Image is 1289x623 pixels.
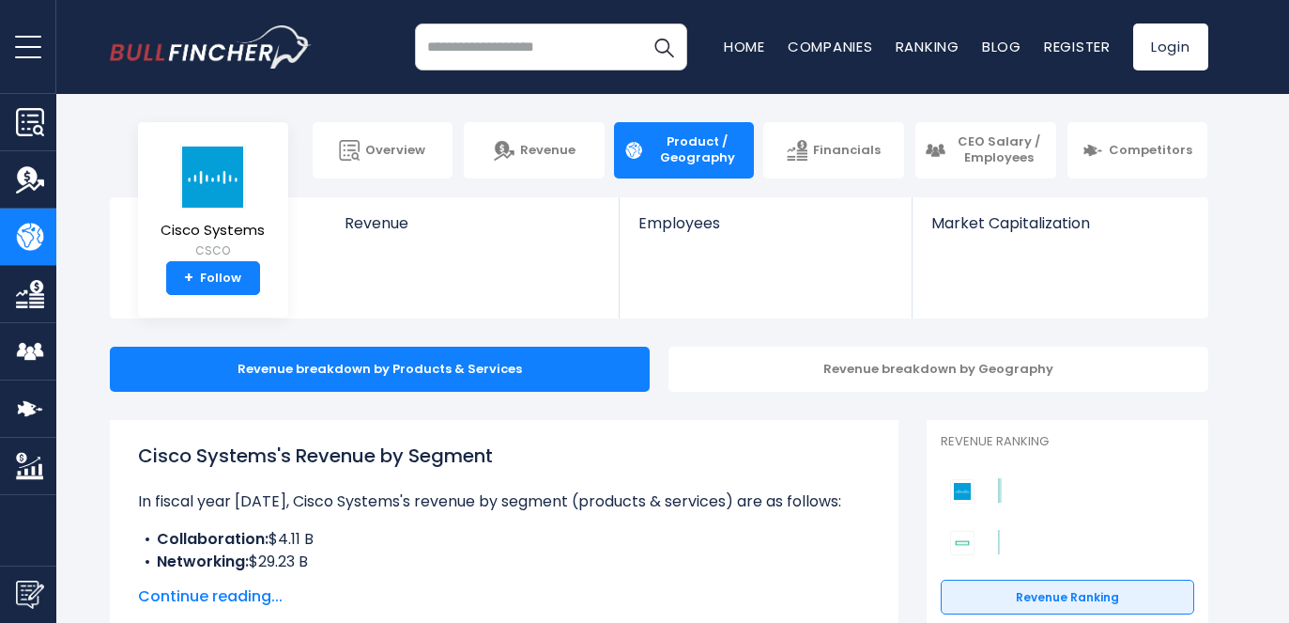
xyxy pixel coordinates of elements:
[184,270,193,287] strong: +
[650,134,745,166] span: Product / Geography
[464,122,605,179] a: Revenue
[913,197,1205,264] a: Market Capitalization
[138,585,870,608] span: Continue reading...
[138,551,870,573] li: $29.23 B
[110,25,312,69] a: Go to homepage
[724,37,765,56] a: Home
[1044,37,1111,56] a: Register
[1109,143,1192,159] span: Competitors
[813,143,881,159] span: Financials
[668,347,1208,392] div: Revenue breakdown by Geography
[788,37,873,56] a: Companies
[110,25,312,69] img: bullfincher logo
[160,145,266,262] a: Cisco Systems CSCO
[1067,122,1208,179] a: Competitors
[982,37,1021,56] a: Blog
[138,442,870,470] h1: Cisco Systems's Revenue by Segment
[941,434,1194,450] p: Revenue Ranking
[1133,23,1208,70] a: Login
[614,122,755,179] a: Product / Geography
[896,37,959,56] a: Ranking
[941,580,1194,615] a: Revenue Ranking
[620,197,912,264] a: Employees
[161,242,265,259] small: CSCO
[950,531,974,555] img: Hewlett Packard Enterprise Company competitors logo
[166,261,260,295] a: +Follow
[313,122,453,179] a: Overview
[763,122,904,179] a: Financials
[640,23,687,70] button: Search
[950,479,974,504] img: Cisco Systems competitors logo
[157,528,269,550] b: Collaboration:
[520,143,575,159] span: Revenue
[157,551,249,572] b: Networking:
[951,134,1047,166] span: CEO Salary / Employees
[931,214,1187,232] span: Market Capitalization
[345,214,601,232] span: Revenue
[915,122,1056,179] a: CEO Salary / Employees
[110,347,650,392] div: Revenue breakdown by Products & Services
[365,143,425,159] span: Overview
[638,214,893,232] span: Employees
[326,197,620,264] a: Revenue
[138,491,870,513] p: In fiscal year [DATE], Cisco Systems's revenue by segment (products & services) are as follows:
[138,528,870,551] li: $4.11 B
[161,223,265,239] span: Cisco Systems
